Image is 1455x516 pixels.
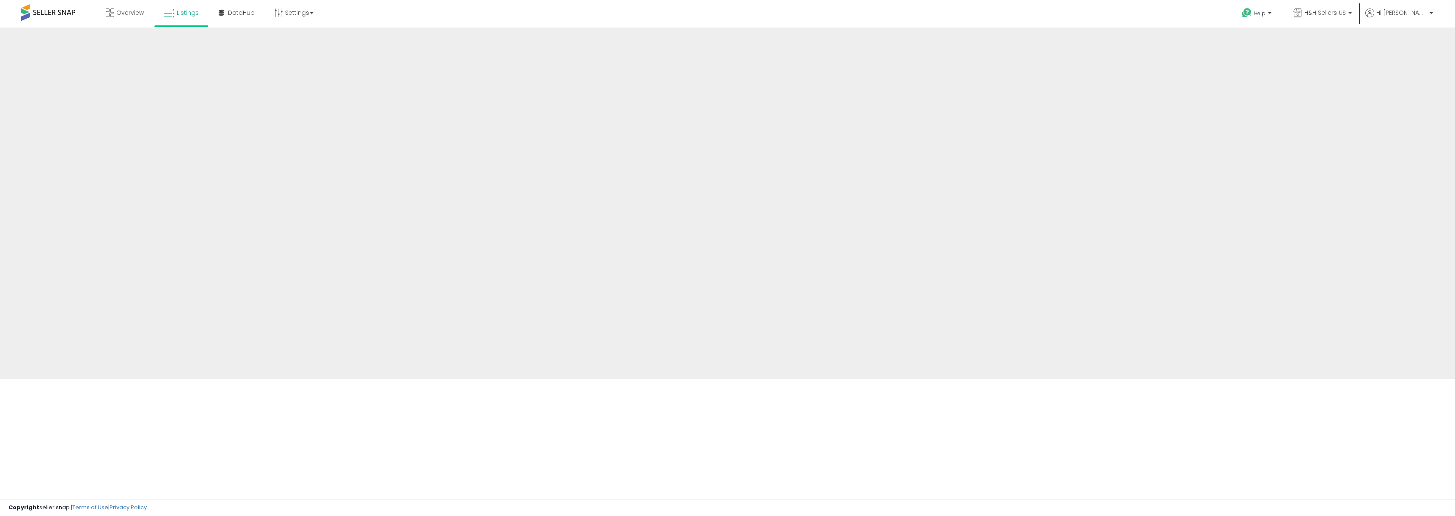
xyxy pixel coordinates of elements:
span: H&H Sellers US [1304,8,1346,17]
span: Help [1254,10,1266,17]
span: Listings [177,8,199,17]
a: Hi [PERSON_NAME] [1365,8,1433,28]
span: Overview [116,8,144,17]
i: Get Help [1241,8,1252,18]
a: Help [1235,1,1280,28]
span: DataHub [228,8,255,17]
span: Hi [PERSON_NAME] [1376,8,1427,17]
